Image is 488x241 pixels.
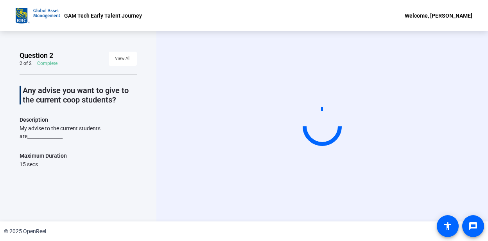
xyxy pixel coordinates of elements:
[115,53,131,65] span: View All
[405,11,472,20] div: Welcome, [PERSON_NAME]
[20,51,53,60] span: Question 2
[109,52,137,66] button: View All
[64,11,142,20] p: GAM Tech Early Talent Journey
[37,60,57,67] div: Complete
[468,221,478,231] mat-icon: message
[20,124,137,140] div: My advise to the current students are_______________
[4,227,46,236] div: © 2025 OpenReel
[20,160,67,168] div: 15 secs
[23,86,137,104] p: Any advise you want to give to the current coop students?
[443,221,452,231] mat-icon: accessibility
[20,60,32,67] div: 2 of 2
[16,8,60,23] img: OpenReel logo
[20,115,137,124] p: Description
[20,151,67,160] div: Maximum Duration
